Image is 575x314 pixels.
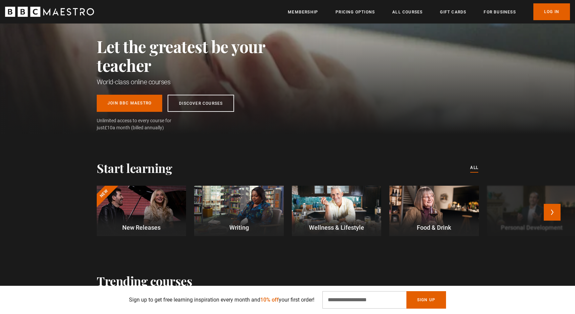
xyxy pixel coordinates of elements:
svg: BBC Maestro [5,7,94,17]
p: Wellness & Lifestyle [292,223,381,232]
button: Sign Up [406,291,446,309]
p: Food & Drink [389,223,479,232]
a: All [470,164,478,172]
a: New New Releases [97,186,186,236]
a: Discover Courses [168,95,234,112]
a: Membership [288,9,318,15]
a: Gift Cards [440,9,466,15]
nav: Primary [288,3,570,20]
h1: World-class online courses [97,77,295,87]
a: Wellness & Lifestyle [292,186,381,236]
p: Writing [194,223,283,232]
a: Food & Drink [389,186,479,236]
a: Join BBC Maestro [97,95,162,112]
a: Log In [533,3,570,20]
a: For business [484,9,516,15]
span: £10 [104,125,113,130]
span: Unlimited access to every course for just a month (billed annually) [97,117,187,131]
h2: Trending courses [97,274,192,288]
p: Sign up to get free learning inspiration every month and your first order! [129,296,314,304]
p: New Releases [97,223,186,232]
a: Writing [194,186,283,236]
h2: Start learning [97,161,172,175]
span: 10% off [260,297,279,303]
a: All Courses [392,9,423,15]
h2: Let the greatest be your teacher [97,37,295,75]
a: Pricing Options [336,9,375,15]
